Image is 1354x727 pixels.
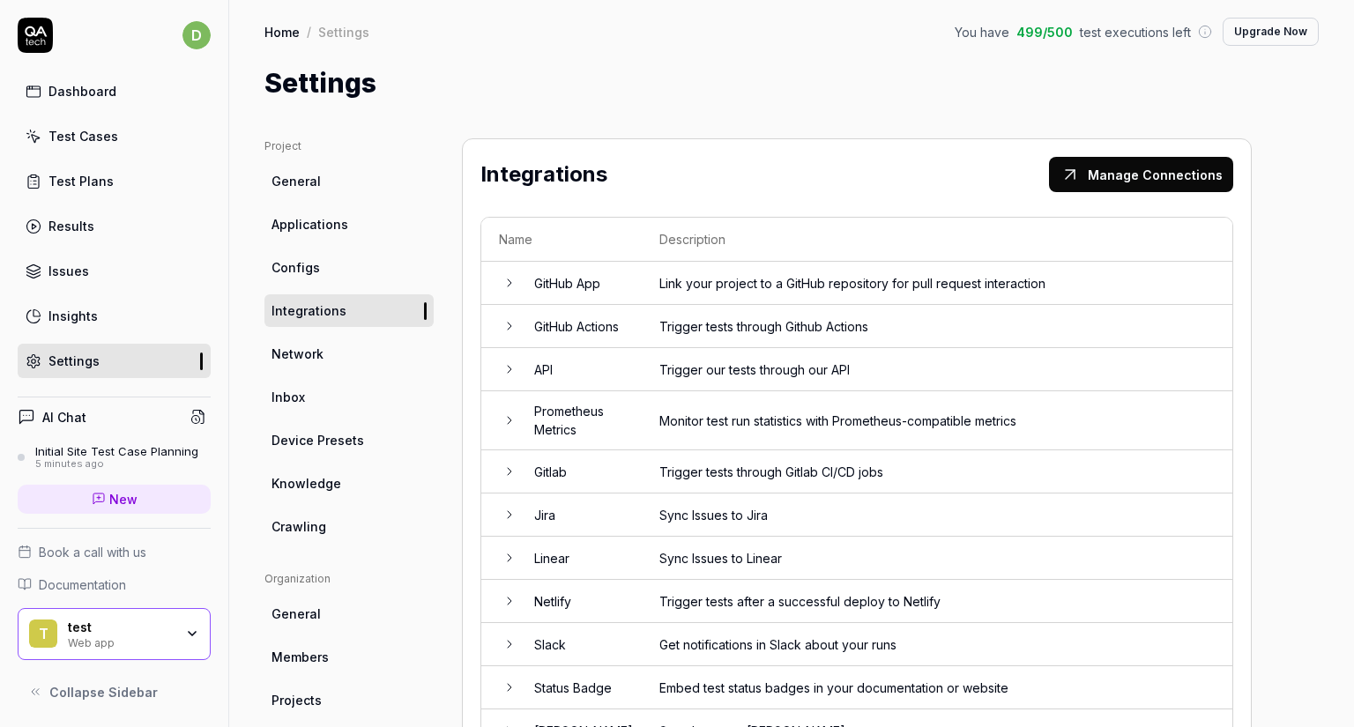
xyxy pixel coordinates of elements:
td: Status Badge [517,666,642,709]
div: Settings [48,352,100,370]
a: Home [264,23,300,41]
span: Inbox [272,388,305,406]
th: Description [642,218,1232,262]
td: Jira [517,493,642,537]
span: Device Presets [272,431,364,449]
a: Members [264,641,434,673]
td: Trigger tests through Gitlab CI/CD jobs [642,450,1232,493]
td: Link your project to a GitHub repository for pull request interaction [642,262,1232,305]
h1: Settings [264,63,376,103]
a: Issues [18,254,211,288]
a: General [264,597,434,630]
a: Configs [264,251,434,284]
td: Trigger tests after a successful deploy to Netlify [642,580,1232,623]
a: Network [264,338,434,370]
span: New [109,490,138,508]
td: Trigger tests through Github Actions [642,305,1232,348]
td: Sync Issues to Linear [642,537,1232,580]
a: Dashboard [18,74,211,108]
a: Device Presets [264,424,434,456]
span: Documentation [39,575,126,594]
div: Insights [48,307,98,325]
a: Applications [264,208,434,241]
span: Integrations [272,301,346,320]
span: Projects [272,691,322,709]
td: GitHub App [517,262,642,305]
span: Network [272,345,324,363]
a: New [18,485,211,514]
button: ttestWeb app [18,608,211,661]
div: Issues [48,262,89,280]
a: Projects [264,684,434,716]
span: Crawling [272,517,326,536]
span: Members [272,648,329,666]
div: Organization [264,571,434,587]
td: Slack [517,623,642,666]
td: Prometheus Metrics [517,391,642,450]
td: API [517,348,642,391]
span: Book a call with us [39,543,146,561]
span: d [182,21,211,49]
button: d [182,18,211,53]
a: Settings [18,344,211,378]
a: Test Plans [18,164,211,198]
div: Web app [68,634,174,649]
div: Test Cases [48,127,118,145]
button: Upgrade Now [1223,18,1319,46]
div: 5 minutes ago [35,458,198,471]
div: Dashboard [48,82,116,100]
a: General [264,165,434,197]
div: Project [264,138,434,154]
h4: AI Chat [42,408,86,427]
span: General [272,605,321,623]
td: Get notifications in Slack about your runs [642,623,1232,666]
button: Manage Connections [1049,157,1233,192]
h2: Integrations [480,159,607,190]
a: Crawling [264,510,434,543]
a: Knowledge [264,467,434,500]
span: t [29,619,57,648]
span: 499 / 500 [1016,23,1073,41]
a: Integrations [264,294,434,327]
span: Knowledge [272,474,341,493]
div: test [68,619,174,635]
td: Trigger our tests through our API [642,348,1232,391]
div: Test Plans [48,172,114,190]
td: Embed test status badges in your documentation or website [642,666,1232,709]
td: Monitor test run statistics with Prometheus-compatible metrics [642,391,1232,450]
a: Book a call with us [18,543,211,561]
a: Initial Site Test Case Planning5 minutes ago [18,444,211,471]
span: Configs [272,258,320,277]
a: Results [18,209,211,243]
a: Documentation [18,575,211,594]
div: / [307,23,311,41]
a: Test Cases [18,119,211,153]
a: Inbox [264,381,434,413]
button: Collapse Sidebar [18,674,211,709]
td: GitHub Actions [517,305,642,348]
td: Netlify [517,580,642,623]
th: Name [481,218,642,262]
div: Results [48,217,94,235]
span: Collapse Sidebar [49,683,158,701]
span: You have [955,23,1009,41]
td: Gitlab [517,450,642,493]
span: General [272,172,321,190]
a: Insights [18,299,211,333]
td: Sync Issues to Jira [642,493,1232,537]
td: Linear [517,537,642,580]
span: test executions left [1080,23,1191,41]
div: Settings [318,23,369,41]
span: Applications [272,215,348,234]
div: Initial Site Test Case Planning [35,444,198,458]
